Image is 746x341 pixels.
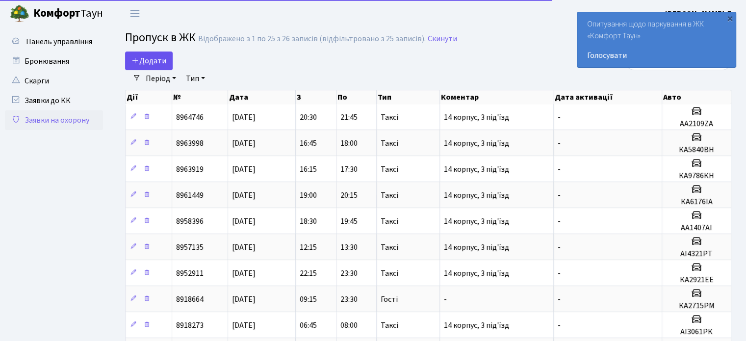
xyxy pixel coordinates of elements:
a: [PERSON_NAME] Д. [665,8,734,20]
th: Дата [228,90,296,104]
span: 14 корпус, 3 під'їзд [444,164,509,175]
th: Дата активації [553,90,662,104]
span: 20:30 [300,112,317,123]
span: 06:45 [300,320,317,331]
span: Таксі [381,165,398,173]
span: Пропуск в ЖК [125,29,196,46]
span: [DATE] [232,138,256,149]
th: Тип [377,90,439,104]
span: 8961449 [176,190,204,201]
span: [DATE] [232,320,256,331]
span: 14 корпус, 3 під'їзд [444,112,509,123]
span: - [558,242,561,253]
span: 8952911 [176,268,204,279]
span: 22:15 [300,268,317,279]
span: 8957135 [176,242,204,253]
a: Скарги [5,71,103,91]
th: Коментар [440,90,554,104]
th: № [172,90,228,104]
h5: АІ4321РТ [666,249,727,259]
h5: КА6176ІА [666,197,727,207]
span: 18:00 [340,138,358,149]
span: 14 корпус, 3 під'їзд [444,268,509,279]
a: Скинути [428,34,457,44]
span: 19:45 [340,216,358,227]
a: Заявки на охорону [5,110,103,130]
span: - [558,216,561,227]
h5: КА5840ВН [666,145,727,155]
span: Таксі [381,321,398,329]
span: 14 корпус, 3 під'їзд [444,216,509,227]
span: 19:00 [300,190,317,201]
span: 13:30 [340,242,358,253]
span: - [444,294,447,305]
a: Період [142,70,180,87]
span: 8918273 [176,320,204,331]
span: 16:45 [300,138,317,149]
span: [DATE] [232,268,256,279]
span: - [558,294,561,305]
span: Гості [381,295,398,303]
span: Таксі [381,191,398,199]
h5: КА2715РМ [666,301,727,311]
th: З [296,90,336,104]
div: Опитування щодо паркування в ЖК «Комфорт Таун» [577,12,736,67]
div: × [725,13,735,23]
a: Голосувати [587,50,726,61]
h5: АА1407АІ [666,223,727,233]
span: 14 корпус, 3 під'їзд [444,242,509,253]
a: Бронювання [5,52,103,71]
span: Таксі [381,243,398,251]
span: - [558,164,561,175]
th: По [336,90,377,104]
h5: AA2109ZA [666,119,727,129]
span: 20:15 [340,190,358,201]
h5: КА2921ЕЕ [666,275,727,285]
a: Додати [125,52,173,70]
span: 12:15 [300,242,317,253]
span: 14 корпус, 3 під'їзд [444,138,509,149]
span: Таксі [381,269,398,277]
h5: КА9786КН [666,171,727,181]
button: Переключити навігацію [123,5,147,22]
span: 23:30 [340,268,358,279]
span: 08:00 [340,320,358,331]
span: - [558,112,561,123]
span: 8963919 [176,164,204,175]
div: Відображено з 1 по 25 з 26 записів (відфільтровано з 25 записів). [198,34,426,44]
span: 21:45 [340,112,358,123]
span: Таксі [381,139,398,147]
span: - [558,320,561,331]
b: Комфорт [33,5,80,21]
span: Таун [33,5,103,22]
span: 18:30 [300,216,317,227]
b: [PERSON_NAME] Д. [665,8,734,19]
span: 8958396 [176,216,204,227]
span: Панель управління [26,36,92,47]
span: - [558,190,561,201]
span: 09:15 [300,294,317,305]
span: 17:30 [340,164,358,175]
span: Таксі [381,217,398,225]
span: [DATE] [232,242,256,253]
span: 23:30 [340,294,358,305]
img: logo.png [10,4,29,24]
span: 8963998 [176,138,204,149]
h5: АІ3061РК [666,327,727,337]
span: Додати [131,55,166,66]
span: - [558,268,561,279]
th: Дії [126,90,172,104]
span: [DATE] [232,190,256,201]
span: [DATE] [232,294,256,305]
span: [DATE] [232,164,256,175]
span: 8918664 [176,294,204,305]
a: Тип [182,70,209,87]
th: Авто [662,90,731,104]
span: - [558,138,561,149]
span: 14 корпус, 3 під'їзд [444,320,509,331]
span: 16:15 [300,164,317,175]
a: Заявки до КК [5,91,103,110]
span: Таксі [381,113,398,121]
span: 8964746 [176,112,204,123]
span: [DATE] [232,216,256,227]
